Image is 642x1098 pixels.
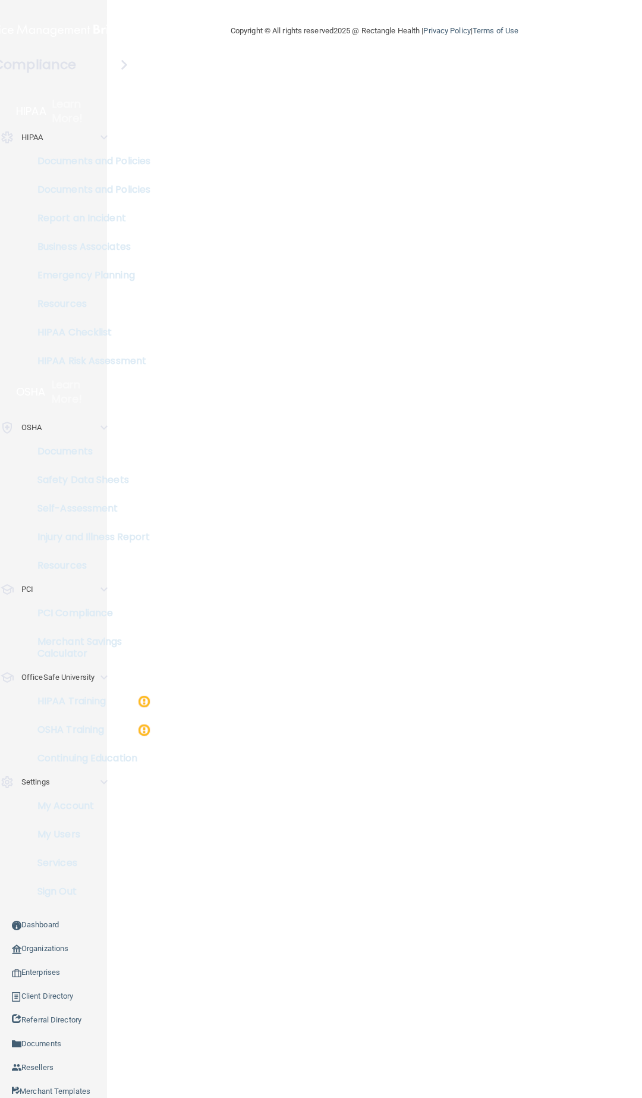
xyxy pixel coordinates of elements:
[8,636,170,660] p: Merchant Savings Calculator
[21,582,33,597] p: PCI
[8,560,170,572] p: Resources
[8,298,170,310] p: Resources
[158,12,591,50] div: Copyright © All rights reserved 2025 @ Rectangle Health | |
[8,857,170,869] p: Services
[52,97,108,126] p: Learn More!
[8,474,170,486] p: Safety Data Sheets
[8,241,170,253] p: Business Associates
[12,1063,21,1072] img: ic_reseller.de258add.png
[16,104,46,118] p: HIPAA
[8,355,170,367] p: HIPAA Risk Assessment
[12,945,21,954] img: organization-icon.f8decf85.png
[423,26,470,35] a: Privacy Policy
[12,1039,21,1049] img: icon-documents.8dae5593.png
[8,695,106,707] p: HIPAA Training
[8,212,170,224] p: Report an Incident
[8,607,170,619] p: PCI Compliance
[8,800,170,812] p: My Account
[12,969,21,977] img: enterprise.0d942306.png
[8,503,170,515] p: Self-Assessment
[8,886,170,898] p: Sign Out
[8,327,170,338] p: HIPAA Checklist
[8,155,170,167] p: Documents and Policies
[21,130,43,145] p: HIPAA
[473,26,518,35] a: Terms of Use
[21,421,42,435] p: OSHA
[12,921,21,930] img: ic_dashboard_dark.d01f4a41.png
[8,269,170,281] p: Emergency Planning
[21,670,95,685] p: OfficeSafe University
[21,775,50,789] p: Settings
[8,752,170,764] p: Continuing Education
[16,385,46,399] p: OSHA
[52,378,108,406] p: Learn More!
[137,694,152,709] img: warning-circle.0cc9ac19.png
[12,992,21,1002] img: ic_text_dark.e8faa05d.png
[8,829,170,840] p: My Users
[8,724,104,736] p: OSHA Training
[8,446,170,457] p: Documents
[137,723,152,738] img: warning-circle.0cc9ac19.png
[8,531,170,543] p: Injury and Illness Report
[8,184,170,196] p: Documents and Policies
